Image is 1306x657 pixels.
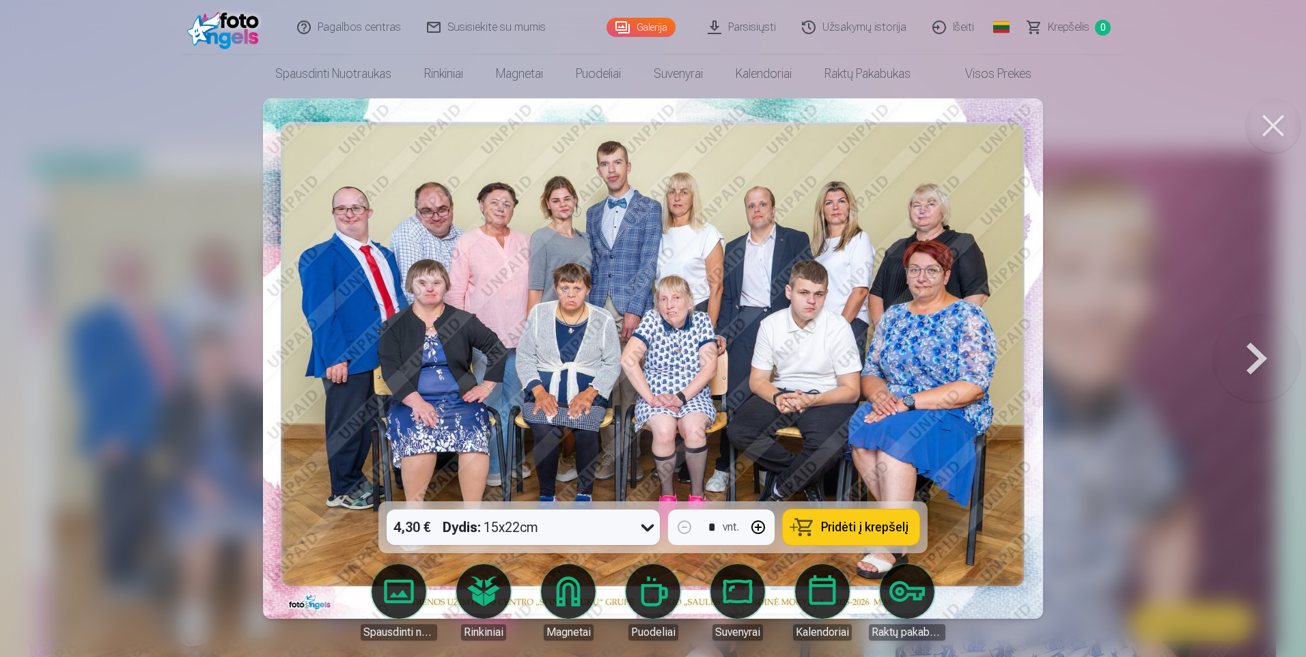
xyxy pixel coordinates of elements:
a: Galerija [607,18,676,37]
div: Kalendoriai [793,624,852,641]
div: Spausdinti nuotraukas [361,624,437,641]
span: Krepšelis [1048,19,1089,36]
a: Suvenyrai [637,55,719,93]
button: Pridėti į krepšelį [783,509,919,545]
a: Raktų pakabukas [869,564,945,641]
strong: Dydis : [443,518,481,537]
div: 4,30 € [387,509,437,545]
div: Magnetai [544,624,594,641]
a: Rinkiniai [408,55,480,93]
span: Pridėti į krepšelį [821,521,908,533]
div: Rinkiniai [461,624,506,641]
span: 0 [1095,20,1111,36]
img: /fa2 [187,5,266,49]
a: Suvenyrai [699,564,776,641]
div: vnt. [723,519,739,535]
a: Spausdinti nuotraukas [361,564,437,641]
a: Puodeliai [615,564,691,641]
a: Puodeliai [559,55,637,93]
a: Raktų pakabukas [808,55,927,93]
a: Spausdinti nuotraukas [259,55,408,93]
a: Rinkiniai [445,564,522,641]
div: Suvenyrai [712,624,763,641]
a: Magnetai [530,564,607,641]
a: Magnetai [480,55,559,93]
div: Raktų pakabukas [869,624,945,641]
div: 15x22cm [443,509,538,545]
a: Kalendoriai [719,55,808,93]
a: Visos prekės [927,55,1048,93]
a: Kalendoriai [784,564,861,641]
div: Puodeliai [628,624,678,641]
